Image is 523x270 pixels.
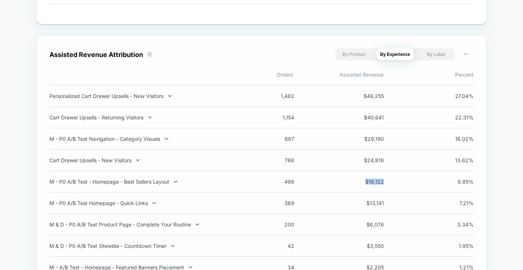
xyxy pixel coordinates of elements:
[261,221,294,228] span: 200
[441,114,474,120] span: 22.31 %
[261,157,294,163] span: 768
[351,179,384,185] span: $ 16,122
[336,48,373,61] button: By Product
[441,179,474,185] span: 8.85 %
[351,221,384,228] span: $ 6,076
[147,52,153,57] button: ?
[203,71,293,78] span: Orders
[49,93,240,99] div: Personalized Cart Drawer Upsells - New Visitors
[441,93,474,99] span: 27.04 %
[351,93,384,99] span: $ 49,255
[351,157,384,163] span: $ 24,818
[441,200,474,206] span: 7.21 %
[261,243,294,249] span: 42
[49,243,240,249] div: M & D - P0 A/B Test Sitewide - Countdown Timer
[441,243,474,249] span: 1.95 %
[49,114,240,120] div: Cart Drawer Upsells - Returning Visitors
[441,136,474,142] span: 16.02 %
[351,243,384,249] span: $ 3,550
[441,157,474,163] span: 13.62 %
[261,179,294,185] span: 498
[384,71,474,78] span: Percent
[261,93,294,99] span: 1,482
[49,179,240,185] div: M - P0 A/B Test - Homepage - Best Sellers Layout
[351,136,384,142] span: $ 29,190
[49,157,240,163] div: Cart Drawer Upsells - New Visitors
[49,51,143,58] div: Assisted Revenue Attribution
[49,200,240,206] div: M - P0 A/B Test Homepage - Quick Links
[351,200,384,206] span: $ 13,141
[293,71,384,78] span: Assisted Revenue
[351,114,384,120] span: $ 40,641
[377,48,414,61] button: By Experience
[49,136,240,142] div: M - P0 A/B Test Navigation - Category Visuals
[441,221,474,228] span: 3.34 %
[261,114,294,120] span: 1,154
[417,48,455,61] button: By Label
[261,200,294,206] span: 369
[261,136,294,142] span: 687
[49,221,240,228] div: M & D - P0 A/B Test Product Page - Complete Your Routine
